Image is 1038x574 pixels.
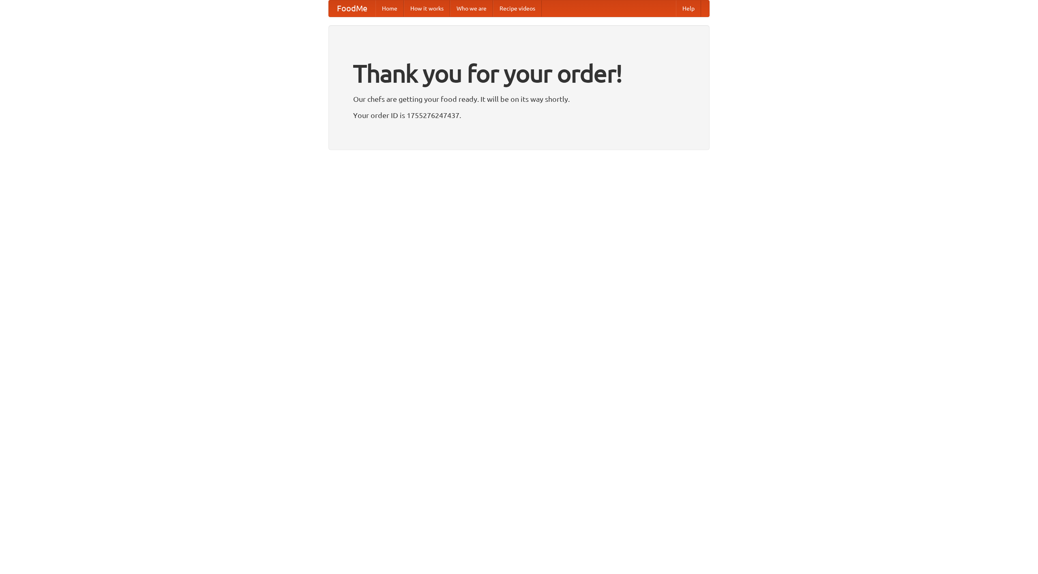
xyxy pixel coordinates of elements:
a: FoodMe [329,0,375,17]
p: Your order ID is 1755276247437. [353,109,685,121]
a: Home [375,0,404,17]
p: Our chefs are getting your food ready. It will be on its way shortly. [353,93,685,105]
a: How it works [404,0,450,17]
a: Recipe videos [493,0,542,17]
h1: Thank you for your order! [353,54,685,93]
a: Help [676,0,701,17]
a: Who we are [450,0,493,17]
